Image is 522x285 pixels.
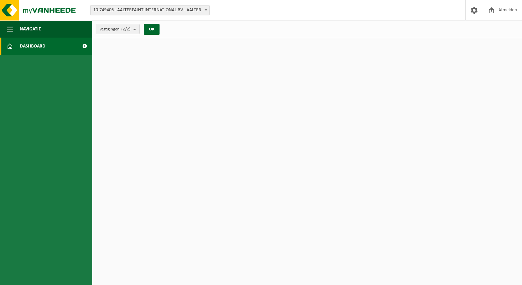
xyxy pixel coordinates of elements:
span: 10-749406 - AALTERPAINT INTERNATIONAL BV - AALTER [90,5,210,15]
span: 10-749406 - AALTERPAINT INTERNATIONAL BV - AALTER [91,5,209,15]
count: (2/2) [121,27,130,31]
span: Vestigingen [99,24,130,35]
button: Vestigingen(2/2) [96,24,140,34]
button: OK [144,24,160,35]
span: Dashboard [20,38,45,55]
span: Navigatie [20,21,41,38]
